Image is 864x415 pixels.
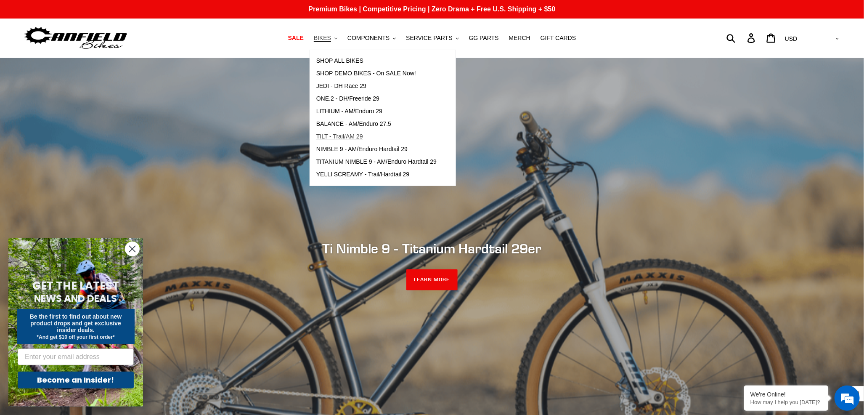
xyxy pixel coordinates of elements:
[402,32,463,44] button: SERVICE PARTS
[125,242,140,256] button: Close dialog
[310,80,443,93] a: JEDI - DH Race 29
[34,292,117,305] span: NEWS AND DEALS
[343,32,400,44] button: COMPONENTS
[316,108,382,115] span: LITHIUM - AM/Enduro 29
[316,70,416,77] span: SHOP DEMO BIKES - On SALE Now!
[541,35,576,42] span: GIFT CARDS
[316,146,408,153] span: NIMBLE 9 - AM/Enduro Hardtail 29
[347,35,390,42] span: COMPONENTS
[310,130,443,143] a: TILT - Trail/AM 29
[310,105,443,118] a: LITHIUM - AM/Enduro 29
[314,35,331,42] span: BIKES
[310,143,443,156] a: NIMBLE 9 - AM/Enduro Hardtail 29
[316,82,366,90] span: JEDI - DH Race 29
[465,32,503,44] a: GG PARTS
[316,133,363,140] span: TILT - Trail/AM 29
[310,55,443,67] a: SHOP ALL BIKES
[37,334,114,340] span: *And get $10 off your first order*
[731,29,753,47] input: Search
[30,313,122,333] span: Be the first to find out about new product drops and get exclusive insider deals.
[310,32,342,44] button: BIKES
[750,391,822,398] div: We're Online!
[310,168,443,181] a: YELLI SCREAMY - Trail/Hardtail 29
[18,348,134,365] input: Enter your email address
[536,32,580,44] a: GIFT CARDS
[406,269,458,290] a: LEARN MORE
[316,158,437,165] span: TITANIUM NIMBLE 9 - AM/Enduro Hardtail 29
[203,240,661,256] h2: Ti Nimble 9 - Titanium Hardtail 29er
[469,35,499,42] span: GG PARTS
[23,25,128,51] img: Canfield Bikes
[32,278,119,293] span: GET THE LATEST
[310,93,443,105] a: ONE.2 - DH/Freeride 29
[310,156,443,168] a: TITANIUM NIMBLE 9 - AM/Enduro Hardtail 29
[310,67,443,80] a: SHOP DEMO BIKES - On SALE Now!
[316,95,379,102] span: ONE.2 - DH/Freeride 29
[316,171,410,178] span: YELLI SCREAMY - Trail/Hardtail 29
[316,57,363,64] span: SHOP ALL BIKES
[284,32,308,44] a: SALE
[18,372,134,388] button: Become an Insider!
[750,399,822,405] p: How may I help you today?
[316,120,391,128] span: BALANCE - AM/Enduro 27.5
[288,35,304,42] span: SALE
[406,35,452,42] span: SERVICE PARTS
[505,32,535,44] a: MERCH
[310,118,443,130] a: BALANCE - AM/Enduro 27.5
[509,35,530,42] span: MERCH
